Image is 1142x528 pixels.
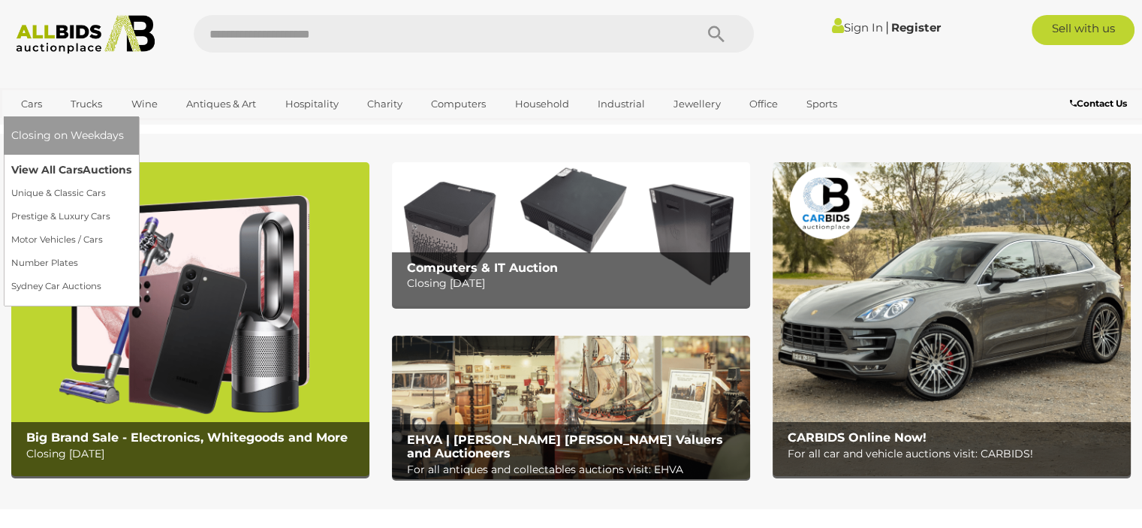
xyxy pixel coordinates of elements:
a: Big Brand Sale - Electronics, Whitegoods and More Big Brand Sale - Electronics, Whitegoods and Mo... [11,162,369,476]
a: Contact Us [1070,95,1131,112]
img: Computers & IT Auction [392,162,750,306]
a: CARBIDS Online Now! CARBIDS Online Now! For all car and vehicle auctions visit: CARBIDS! [773,162,1131,476]
a: Antiques & Art [176,92,266,116]
img: CARBIDS Online Now! [773,162,1131,476]
a: Charity [357,92,412,116]
a: Sell with us [1032,15,1134,45]
b: EHVA | [PERSON_NAME] [PERSON_NAME] Valuers and Auctioneers [407,433,723,460]
a: Wine [122,92,167,116]
p: For all car and vehicle auctions visit: CARBIDS! [788,445,1123,463]
p: Closing [DATE] [407,274,743,293]
a: Industrial [588,92,655,116]
a: Sports [797,92,847,116]
a: Jewellery [664,92,730,116]
button: Search [679,15,754,53]
img: Big Brand Sale - Electronics, Whitegoods and More [11,162,369,476]
a: Cars [11,92,52,116]
a: Hospitality [276,92,348,116]
a: Office [740,92,788,116]
a: Register [890,20,940,35]
a: Computers & IT Auction Computers & IT Auction Closing [DATE] [392,162,750,306]
p: Closing [DATE] [26,445,362,463]
a: Trucks [61,92,112,116]
b: Computers & IT Auction [407,261,558,275]
b: Contact Us [1070,98,1127,109]
a: Sign In [831,20,882,35]
a: Household [505,92,579,116]
img: Allbids.com.au [8,15,163,54]
a: Computers [421,92,496,116]
img: EHVA | Evans Hastings Valuers and Auctioneers [392,336,750,479]
p: For all antiques and collectables auctions visit: EHVA [407,460,743,479]
span: | [884,19,888,35]
a: EHVA | Evans Hastings Valuers and Auctioneers EHVA | [PERSON_NAME] [PERSON_NAME] Valuers and Auct... [392,336,750,479]
b: Big Brand Sale - Electronics, Whitegoods and More [26,430,348,445]
b: CARBIDS Online Now! [788,430,927,445]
